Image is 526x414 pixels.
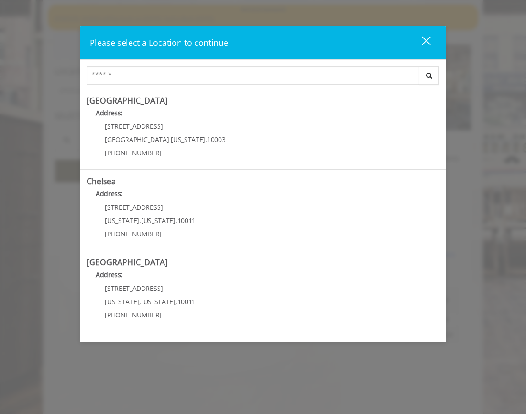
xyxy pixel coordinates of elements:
[105,148,162,157] span: [PHONE_NUMBER]
[139,297,141,306] span: ,
[105,135,169,144] span: [GEOGRAPHIC_DATA]
[105,284,163,293] span: [STREET_ADDRESS]
[87,338,115,349] b: Flatiron
[105,310,162,319] span: [PHONE_NUMBER]
[87,66,439,89] div: Center Select
[141,216,175,225] span: [US_STATE]
[424,72,434,79] i: Search button
[175,297,177,306] span: ,
[96,109,123,117] b: Address:
[96,270,123,279] b: Address:
[87,95,168,106] b: [GEOGRAPHIC_DATA]
[105,216,139,225] span: [US_STATE]
[171,135,205,144] span: [US_STATE]
[96,189,123,198] b: Address:
[177,297,196,306] span: 10011
[207,135,225,144] span: 10003
[405,33,436,52] button: close dialog
[139,216,141,225] span: ,
[87,175,116,186] b: Chelsea
[105,122,163,131] span: [STREET_ADDRESS]
[177,216,196,225] span: 10011
[90,37,228,48] span: Please select a Location to continue
[105,297,139,306] span: [US_STATE]
[105,203,163,212] span: [STREET_ADDRESS]
[141,297,175,306] span: [US_STATE]
[169,135,171,144] span: ,
[411,36,430,49] div: close dialog
[87,66,419,85] input: Search Center
[105,229,162,238] span: [PHONE_NUMBER]
[205,135,207,144] span: ,
[87,256,168,267] b: [GEOGRAPHIC_DATA]
[175,216,177,225] span: ,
